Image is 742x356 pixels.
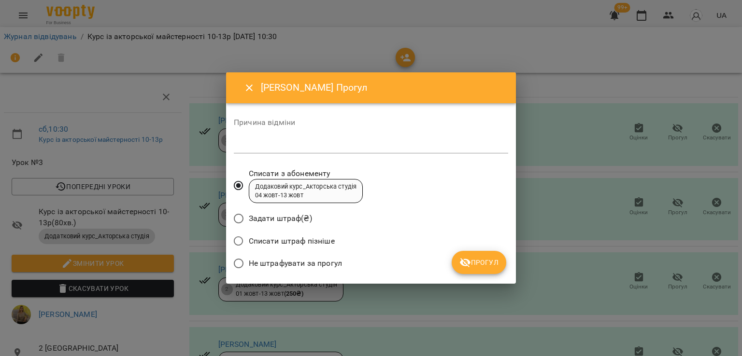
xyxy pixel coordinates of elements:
span: Задати штраф(₴) [249,213,312,224]
label: Причина відміни [234,119,508,126]
h6: [PERSON_NAME] Прогул [261,80,504,95]
span: Списати штраф пізніше [249,235,335,247]
div: Додаковий курс_Акторська студія 04 жовт - 13 жовт [255,182,357,200]
span: Не штрафувати за прогул [249,258,342,269]
button: Прогул [452,251,506,274]
button: Close [238,76,261,99]
span: Прогул [459,257,499,268]
span: Списати з абонементу [249,168,363,179]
